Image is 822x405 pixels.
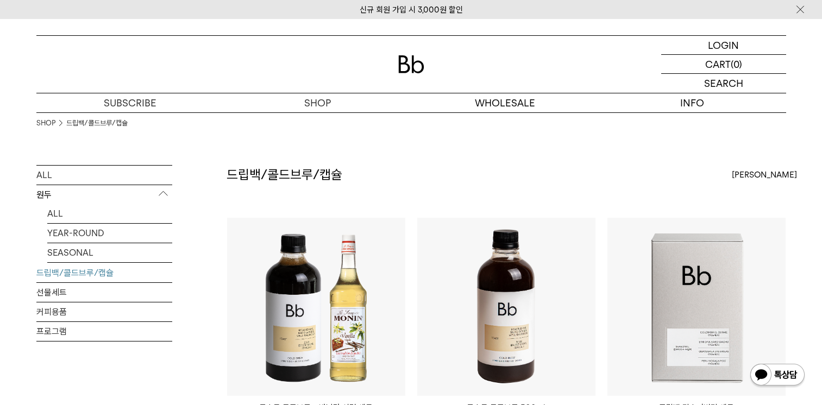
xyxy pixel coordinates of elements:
a: 드립백/콜드브루/캡슐 [36,263,172,282]
a: 프로그램 [36,322,172,341]
p: WHOLESALE [411,93,599,112]
a: ALL [47,204,172,223]
a: SUBSCRIBE [36,93,224,112]
a: YEAR-ROUND [47,224,172,243]
p: CART [705,55,731,73]
a: 선물세트 [36,283,172,302]
a: 커피용품 [36,302,172,321]
p: LOGIN [708,36,739,54]
a: LOGIN [661,36,786,55]
img: 카카오톡 채널 1:1 채팅 버튼 [749,363,806,389]
a: SEASONAL [47,243,172,262]
span: [PERSON_NAME] [732,168,797,181]
img: 토스트 콜드브루 x 바닐라 시럽 세트 [227,218,405,396]
img: 로고 [398,55,424,73]
img: 드립백 디스커버리 세트 [607,218,786,396]
img: 토스트 콜드브루 500ml [417,218,595,396]
h2: 드립백/콜드브루/캡슐 [227,166,342,184]
a: SHOP [36,118,55,129]
a: ALL [36,166,172,185]
a: CART (0) [661,55,786,74]
p: INFO [599,93,786,112]
p: SEARCH [704,74,743,93]
p: (0) [731,55,742,73]
a: 신규 회원 가입 시 3,000원 할인 [360,5,463,15]
a: 드립백/콜드브루/캡슐 [66,118,128,129]
p: 원두 [36,185,172,205]
a: SHOP [224,93,411,112]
